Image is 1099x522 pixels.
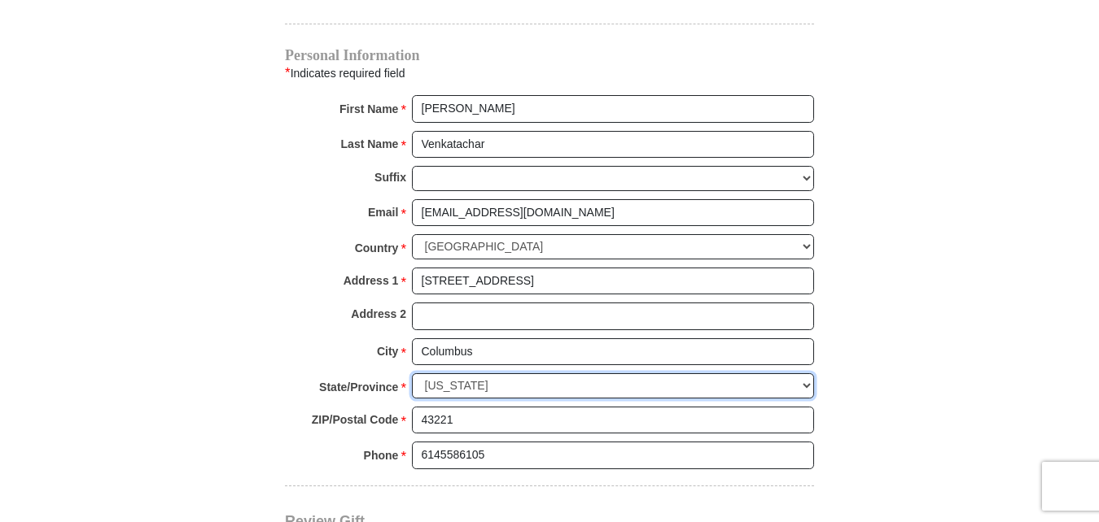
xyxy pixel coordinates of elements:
[312,408,399,431] strong: ZIP/Postal Code
[339,98,398,120] strong: First Name
[377,340,398,363] strong: City
[344,269,399,292] strong: Address 1
[368,201,398,224] strong: Email
[285,49,814,62] h4: Personal Information
[285,63,814,84] div: Indicates required field
[364,444,399,467] strong: Phone
[351,302,406,325] strong: Address 2
[355,237,399,259] strong: Country
[319,376,398,398] strong: State/Province
[374,166,406,189] strong: Suffix
[341,133,399,155] strong: Last Name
